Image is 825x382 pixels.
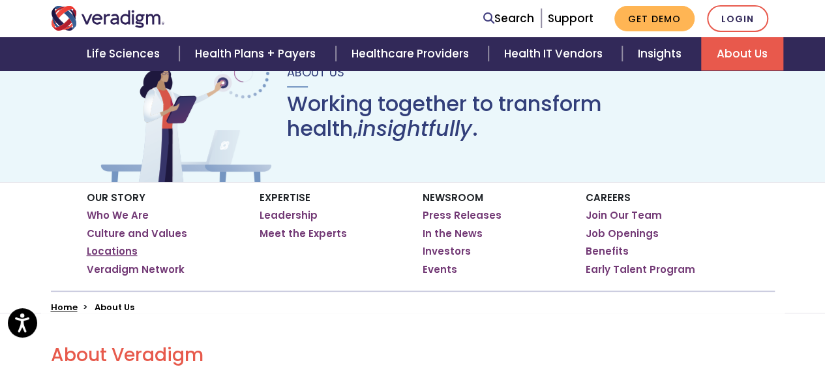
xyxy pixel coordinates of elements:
[71,37,179,71] a: Life Sciences
[423,263,457,276] a: Events
[586,245,629,258] a: Benefits
[488,37,622,71] a: Health IT Vendors
[87,209,149,222] a: Who We Are
[357,114,472,143] em: insightfully
[51,344,775,366] h2: About Veradigm
[51,6,165,31] img: Veradigm logo
[87,227,187,240] a: Culture and Values
[423,227,483,240] a: In the News
[586,263,695,276] a: Early Talent Program
[287,91,728,142] h1: Working together to transform health, .
[336,37,488,71] a: Healthcare Providers
[614,6,695,31] a: Get Demo
[179,37,335,71] a: Health Plans + Payers
[586,227,659,240] a: Job Openings
[51,301,78,313] a: Home
[287,64,344,80] span: About Us
[260,227,347,240] a: Meet the Experts
[423,245,471,258] a: Investors
[701,37,783,71] a: About Us
[707,5,768,32] a: Login
[586,209,662,222] a: Join Our Team
[483,10,534,27] a: Search
[87,245,138,258] a: Locations
[423,209,502,222] a: Press Releases
[260,209,318,222] a: Leadership
[87,263,185,276] a: Veradigm Network
[548,10,593,26] a: Support
[622,37,701,71] a: Insights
